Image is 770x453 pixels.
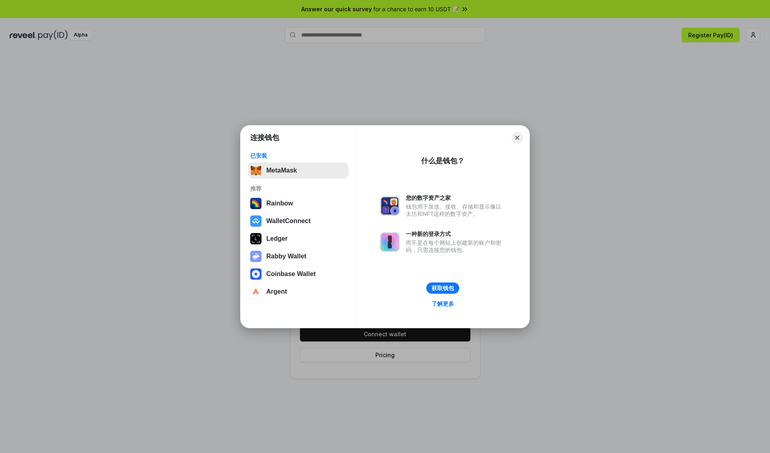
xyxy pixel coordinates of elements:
[250,268,261,280] img: svg+xml,%3Csvg%20width%3D%2228%22%20height%3D%2228%22%20viewBox%3D%220%200%2028%2028%22%20fill%3D...
[426,282,459,294] button: 获取钱包
[266,253,306,260] div: Rabby Wallet
[248,213,349,229] button: WalletConnect
[250,251,261,262] img: svg+xml,%3Csvg%20xmlns%3D%22http%3A%2F%2Fwww.w3.org%2F2000%2Fsvg%22%20fill%3D%22none%22%20viewBox...
[250,215,261,227] img: svg+xml,%3Csvg%20width%3D%2228%22%20height%3D%2228%22%20viewBox%3D%220%200%2028%2028%22%20fill%3D...
[406,203,505,217] div: 钱包用于发送、接收、存储和显示像以太坊和NFT这样的数字资产。
[266,288,287,295] div: Argent
[266,167,297,174] div: MetaMask
[250,133,279,142] h1: 连接钱包
[250,233,261,244] img: svg+xml,%3Csvg%20xmlns%3D%22http%3A%2F%2Fwww.w3.org%2F2000%2Fsvg%22%20width%3D%2228%22%20height%3...
[512,132,523,143] button: Close
[250,152,346,159] div: 已安装
[266,217,311,225] div: WalletConnect
[250,185,346,192] div: 推荐
[427,299,459,309] a: 了解更多
[380,196,399,215] img: svg+xml,%3Csvg%20xmlns%3D%22http%3A%2F%2Fwww.w3.org%2F2000%2Fsvg%22%20fill%3D%22none%22%20viewBox...
[421,156,464,166] div: 什么是钱包？
[250,165,261,176] img: svg+xml,%3Csvg%20fill%3D%22none%22%20height%3D%2233%22%20viewBox%3D%220%200%2035%2033%22%20width%...
[248,266,349,282] button: Coinbase Wallet
[380,232,399,252] img: svg+xml,%3Csvg%20xmlns%3D%22http%3A%2F%2Fwww.w3.org%2F2000%2Fsvg%22%20fill%3D%22none%22%20viewBox...
[406,194,505,201] div: 您的数字资产之家
[248,231,349,247] button: Ledger
[248,248,349,264] button: Rabby Wallet
[432,300,454,307] div: 了解更多
[266,200,293,207] div: Rainbow
[406,239,505,254] div: 而不是在每个网站上创建新的账户和密码，只需连接您的钱包。
[250,286,261,297] img: svg+xml,%3Csvg%20width%3D%2228%22%20height%3D%2228%22%20viewBox%3D%220%200%2028%2028%22%20fill%3D...
[266,235,288,242] div: Ledger
[248,163,349,179] button: MetaMask
[406,230,505,238] div: 一种新的登录方式
[266,270,316,278] div: Coinbase Wallet
[248,284,349,300] button: Argent
[250,198,261,209] img: svg+xml,%3Csvg%20width%3D%22120%22%20height%3D%22120%22%20viewBox%3D%220%200%20120%20120%22%20fil...
[432,284,454,292] div: 获取钱包
[248,195,349,211] button: Rainbow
